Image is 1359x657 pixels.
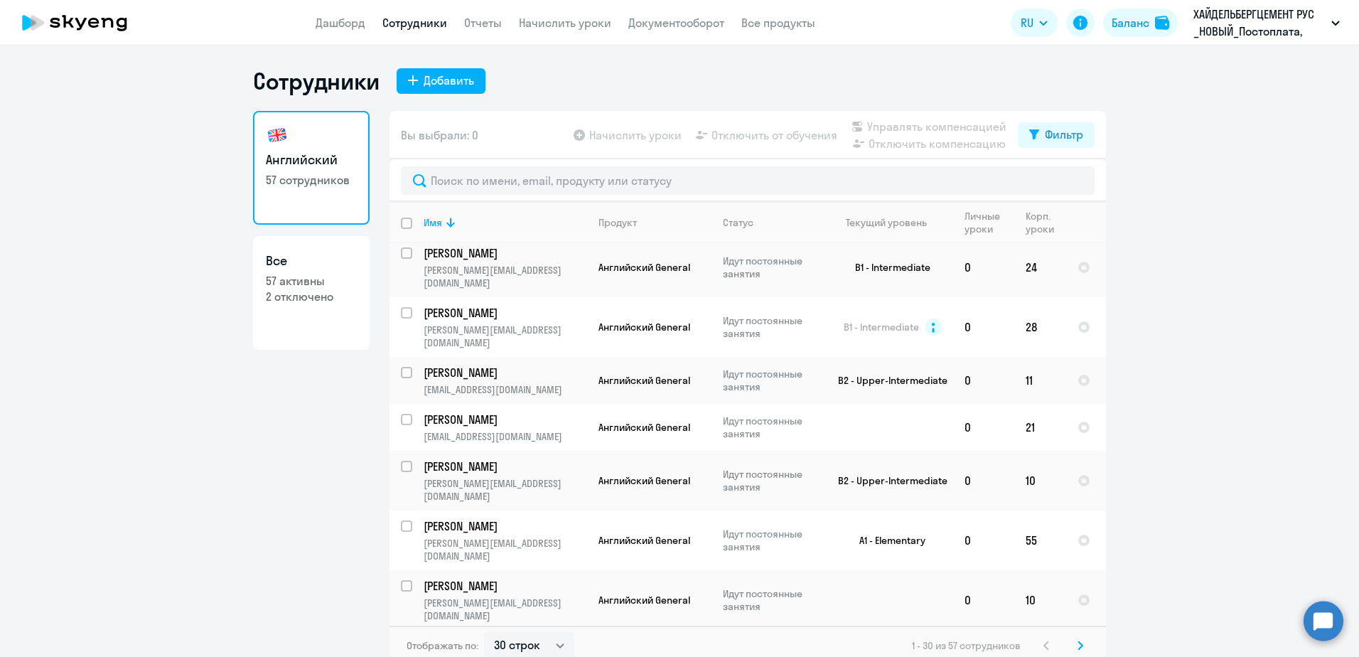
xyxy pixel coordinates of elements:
p: [EMAIL_ADDRESS][DOMAIN_NAME] [424,383,586,396]
p: [PERSON_NAME][EMAIL_ADDRESS][DOMAIN_NAME] [424,537,586,562]
td: 24 [1014,237,1066,297]
td: A1 - Elementary [821,511,953,570]
a: Отчеты [464,16,502,30]
p: [PERSON_NAME] [424,459,584,474]
td: 0 [953,404,1014,451]
p: [PERSON_NAME] [424,412,584,427]
td: 10 [1014,570,1066,630]
a: [PERSON_NAME] [424,518,586,534]
a: [PERSON_NAME] [424,305,586,321]
p: Идут постоянные занятия [723,468,820,493]
div: Фильтр [1045,126,1083,143]
div: Имя [424,216,442,229]
a: Дашборд [316,16,365,30]
p: [PERSON_NAME] [424,578,584,594]
td: 0 [953,451,1014,511]
h3: Все [266,252,357,270]
p: Идут постоянные занятия [723,415,820,440]
td: 0 [953,511,1014,570]
td: B2 - Upper-Intermediate [821,357,953,404]
p: 57 активны [266,273,357,289]
td: 10 [1014,451,1066,511]
td: 11 [1014,357,1066,404]
div: Текущий уровень [846,216,927,229]
p: [PERSON_NAME] [424,245,584,261]
td: 0 [953,237,1014,297]
button: Балансbalance [1103,9,1178,37]
h3: Английский [266,151,357,169]
span: Английский General [598,321,690,333]
span: Вы выбрали: 0 [401,127,478,144]
span: Английский General [598,474,690,487]
p: ХАЙДЕЛЬБЕРГЦЕМЕНТ РУС _НОВЫЙ_Постоплата, ХАЙДЕЛЬБЕРГЦЕМЕНТ РУС, ООО [1193,6,1326,40]
button: Добавить [397,68,485,94]
a: Английский57 сотрудников [253,111,370,225]
span: 1 - 30 из 57 сотрудников [912,639,1021,652]
p: [PERSON_NAME][EMAIL_ADDRESS][DOMAIN_NAME] [424,324,586,349]
a: Все продукты [741,16,815,30]
input: Поиск по имени, email, продукту или статусу [401,166,1095,195]
img: english [266,124,289,146]
td: B1 - Intermediate [821,237,953,297]
span: B1 - Intermediate [844,321,919,333]
td: 0 [953,357,1014,404]
div: Продукт [598,216,637,229]
span: RU [1021,14,1033,31]
span: Английский General [598,594,690,607]
img: balance [1155,16,1169,30]
span: Английский General [598,534,690,547]
td: 55 [1014,511,1066,570]
p: Идут постоянные занятия [723,528,820,553]
a: Документооборот [628,16,724,30]
div: Добавить [424,72,474,89]
p: Идут постоянные занятия [723,255,820,280]
span: Английский General [598,261,690,274]
div: Имя [424,216,586,229]
td: B2 - Upper-Intermediate [821,451,953,511]
p: [EMAIL_ADDRESS][DOMAIN_NAME] [424,430,586,443]
span: Английский General [598,374,690,387]
a: [PERSON_NAME] [424,245,586,261]
div: Текущий уровень [832,216,952,229]
span: Отображать по: [407,639,478,652]
div: Продукт [598,216,711,229]
p: [PERSON_NAME] [424,518,584,534]
p: Идут постоянные занятия [723,587,820,613]
p: [PERSON_NAME][EMAIL_ADDRESS][DOMAIN_NAME] [424,264,586,289]
span: Английский General [598,421,690,434]
p: [PERSON_NAME][EMAIL_ADDRESS][DOMAIN_NAME] [424,597,586,622]
td: 21 [1014,404,1066,451]
div: Баланс [1112,14,1149,31]
p: 57 сотрудников [266,172,357,188]
a: [PERSON_NAME] [424,459,586,474]
button: Фильтр [1018,122,1095,148]
a: [PERSON_NAME] [424,412,586,427]
p: [PERSON_NAME] [424,305,584,321]
a: Сотрудники [382,16,447,30]
p: [PERSON_NAME][EMAIL_ADDRESS][DOMAIN_NAME] [424,477,586,503]
button: ХАЙДЕЛЬБЕРГЦЕМЕНТ РУС _НОВЫЙ_Постоплата, ХАЙДЕЛЬБЕРГЦЕМЕНТ РУС, ООО [1186,6,1347,40]
div: Статус [723,216,820,229]
a: Начислить уроки [519,16,611,30]
div: Статус [723,216,753,229]
a: [PERSON_NAME] [424,578,586,594]
div: Личные уроки [965,210,1014,235]
a: [PERSON_NAME] [424,365,586,380]
td: 0 [953,297,1014,357]
p: 2 отключено [266,289,357,304]
h1: Сотрудники [253,67,380,95]
div: Личные уроки [965,210,1004,235]
p: Идут постоянные занятия [723,314,820,340]
p: [PERSON_NAME] [424,365,584,380]
p: Идут постоянные занятия [723,368,820,393]
td: 0 [953,570,1014,630]
button: RU [1011,9,1058,37]
td: 28 [1014,297,1066,357]
div: Корп. уроки [1026,210,1065,235]
a: Все57 активны2 отключено [253,236,370,350]
div: Корп. уроки [1026,210,1056,235]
